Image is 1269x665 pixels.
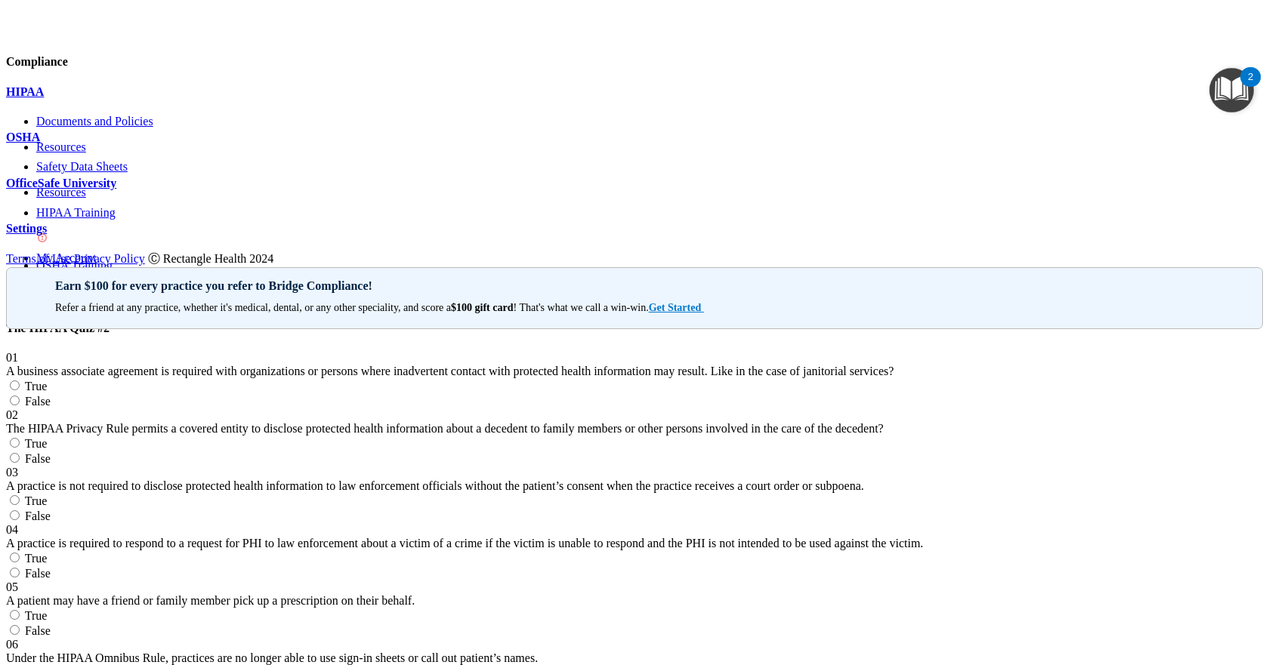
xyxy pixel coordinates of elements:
input: False [10,396,20,405]
a: Resources [36,186,1263,199]
a: Settings [6,222,1263,236]
input: False [10,568,20,577]
a: Documents and Policies [36,115,1263,128]
input: True [10,380,20,390]
span: True [25,437,48,450]
strong: Get Started [649,302,702,313]
span: ! That's what we call a win-win. [514,302,649,313]
input: False [10,625,20,635]
span: 06 [6,638,18,651]
span: A patient may have a friend or family member pick up a prescription on their behalf. [6,594,415,607]
span: True [25,380,48,393]
h4: The HIPAA Quiz #2 [6,322,1263,335]
input: False [10,453,20,463]
span: False [25,624,51,637]
span: False [25,567,51,580]
span: A practice is not required to disclose protected health information to law enforcement officials ... [6,479,864,492]
div: 2 [1248,77,1253,97]
p: Earn $100 for every practice you refer to Bridge Compliance! [55,279,984,293]
span: 01 [6,351,18,364]
input: True [10,553,20,562]
span: The HIPAA Privacy Rule permits a covered entity to disclose protected health information about a ... [6,422,884,435]
span: A practice is required to respond to a request for PHI to law enforcement about a victim of a cri... [6,537,923,550]
a: Terms of Use [6,252,71,265]
a: HIPAA [6,85,1263,99]
a: Privacy Policy [74,252,145,265]
span: 02 [6,408,18,421]
a: Get Started [649,302,704,313]
input: True [10,438,20,448]
span: 03 [6,466,18,479]
span: Ⓒ Rectangle Health 2024 [148,252,274,265]
button: Open Resource Center, 2 new notifications [1209,68,1254,112]
span: False [25,510,51,522]
span: 04 [6,523,18,536]
strong: $100 gift card [451,302,513,313]
span: True [25,552,48,565]
span: False [25,452,51,465]
input: True [10,495,20,505]
span: A business associate agreement is required with organizations or persons where inadvertent contac... [6,365,894,377]
h4: Compliance [6,55,1263,69]
a: Resources [36,140,1263,154]
img: danger-circle.6113f641.png [36,232,48,244]
span: False [25,395,51,408]
span: True [25,494,48,507]
a: HIPAA Training [36,206,1263,247]
a: OSHA [6,131,1263,144]
input: True [10,610,20,620]
a: Safety Data Sheets [36,160,1263,174]
a: OfficeSafe University [6,177,1263,190]
span: Refer a friend at any practice, whether it's medical, dental, or any other speciality, and score a [55,302,451,313]
span: 05 [6,580,18,593]
input: False [10,510,20,520]
span: Under the HIPAA Omnibus Rule, practices are no longer able to use sign-in sheets or call out pati... [6,651,538,664]
img: PMB logo [6,6,211,36]
p: HIPAA Training [36,206,1263,220]
span: True [25,609,48,622]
